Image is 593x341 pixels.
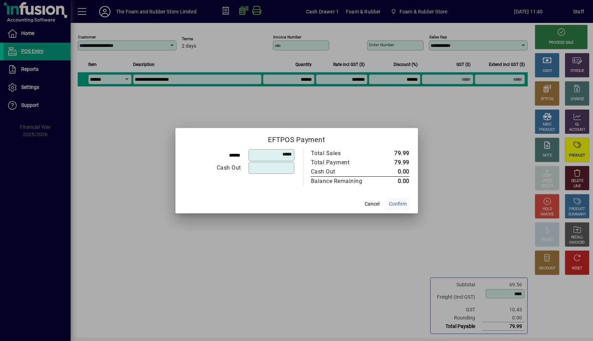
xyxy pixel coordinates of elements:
span: Confirm [389,200,407,208]
span: Cancel [365,200,379,208]
td: 0.00 [377,167,409,177]
td: Total Sales [311,149,377,158]
div: Cash Out [311,168,370,176]
td: Total Payment [311,158,377,167]
div: Cash Out [184,164,241,172]
button: Cancel [361,198,383,211]
td: 79.99 [377,149,409,158]
button: Confirm [386,198,409,211]
td: 0.00 [377,176,409,186]
td: 79.99 [377,158,409,167]
h2: EFTPOS Payment [175,128,418,148]
div: Balance Remaining [311,177,370,185]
